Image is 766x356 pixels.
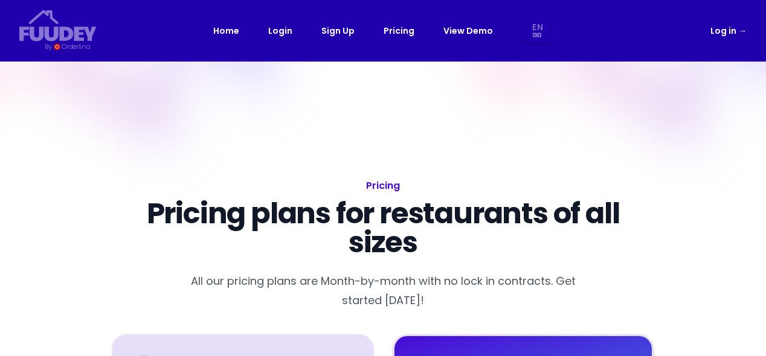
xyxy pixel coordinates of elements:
svg: {/* Added fill="currentColor" here */} {/* This rectangle defines the background. Its explicit fi... [19,10,97,42]
a: Home [213,24,239,38]
p: All our pricing plans are Month-by-month with no lock in contracts. Get started [DATE]! [180,272,586,310]
div: By [45,42,51,52]
a: Log in [710,24,747,38]
a: Login [268,24,292,38]
span: → [738,25,747,37]
div: Orderlina [62,42,90,52]
a: View Demo [443,24,493,38]
p: Pricing plans for restaurants of all sizes [112,199,654,257]
h1: Pricing [112,177,654,194]
a: Sign Up [321,24,355,38]
a: Pricing [384,24,414,38]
